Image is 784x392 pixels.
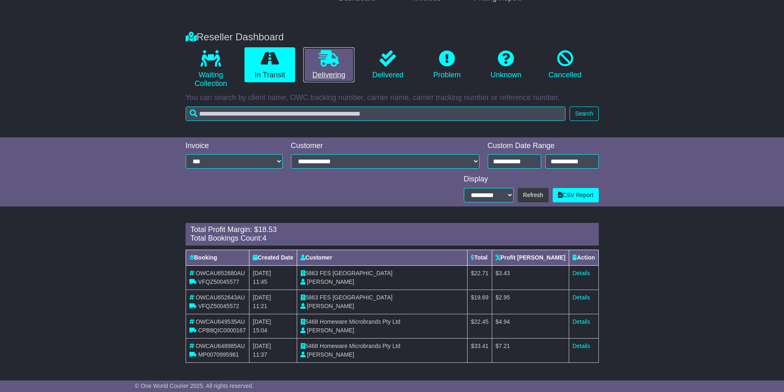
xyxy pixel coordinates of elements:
[464,175,599,184] div: Display
[572,294,590,301] a: Details
[305,343,318,349] span: 5468
[186,47,236,91] a: Waiting Collection
[305,318,318,325] span: 5468
[499,343,510,349] span: 7.21
[540,47,590,83] a: Cancelled
[320,343,400,349] span: Homeware Microbrands Pty Ltd
[307,327,354,334] span: [PERSON_NAME]
[481,47,531,83] a: Unknown
[186,250,249,265] th: Booking
[320,270,393,276] span: FES [GEOGRAPHIC_DATA]
[297,250,467,265] th: Customer
[572,270,590,276] a: Details
[198,303,239,309] span: VFQZ50045572
[253,327,267,334] span: 15:04
[474,318,489,325] span: 22.45
[474,270,489,276] span: 22.71
[258,225,277,234] span: 18.53
[499,270,510,276] span: 3.43
[553,188,599,202] a: CSV Report
[253,270,271,276] span: [DATE]
[307,351,354,358] span: [PERSON_NAME]
[191,234,594,243] div: Total Bookings Count:
[186,93,599,102] p: You can search by client name, OWC tracking number, carrier name, carrier tracking number or refe...
[307,303,354,309] span: [PERSON_NAME]
[492,338,569,362] td: $
[570,107,598,121] button: Search
[195,294,245,301] span: OWCAU652643AU
[195,318,245,325] span: OWCAU649535AU
[249,250,297,265] th: Created Date
[492,290,569,314] td: $
[468,265,492,290] td: $
[253,303,267,309] span: 11:21
[320,318,400,325] span: Homeware Microbrands Pty Ltd
[253,318,271,325] span: [DATE]
[499,318,510,325] span: 4.94
[572,318,590,325] a: Details
[291,141,479,151] div: Customer
[474,294,489,301] span: 19.69
[569,250,598,265] th: Action
[572,343,590,349] a: Details
[492,314,569,338] td: $
[468,250,492,265] th: Total
[244,47,295,83] a: In Transit
[307,278,354,285] span: [PERSON_NAME]
[253,278,267,285] span: 11:45
[135,383,254,389] span: © One World Courier 2025. All rights reserved.
[320,294,393,301] span: FES [GEOGRAPHIC_DATA]
[186,141,283,151] div: Invoice
[198,278,239,285] span: VFQZ50045577
[421,47,472,83] a: Problem
[492,250,569,265] th: Profit [PERSON_NAME]
[253,351,267,358] span: 11:37
[488,141,599,151] div: Custom Date Range
[474,343,489,349] span: 33.41
[195,343,245,349] span: OWCAU648985AU
[468,290,492,314] td: $
[198,351,239,358] span: MP0070995981
[492,265,569,290] td: $
[253,294,271,301] span: [DATE]
[468,314,492,338] td: $
[468,338,492,362] td: $
[305,294,318,301] span: 5863
[518,188,549,202] button: Refresh
[191,225,594,234] div: Total Profit Margin: $
[253,343,271,349] span: [DATE]
[195,270,245,276] span: OWCAU652680AU
[263,234,267,242] span: 4
[181,31,603,43] div: Reseller Dashboard
[305,270,318,276] span: 5863
[499,294,510,301] span: 2.95
[198,327,246,334] span: CPB8QIC0000167
[363,47,413,83] a: Delivered
[303,47,354,83] a: Delivering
